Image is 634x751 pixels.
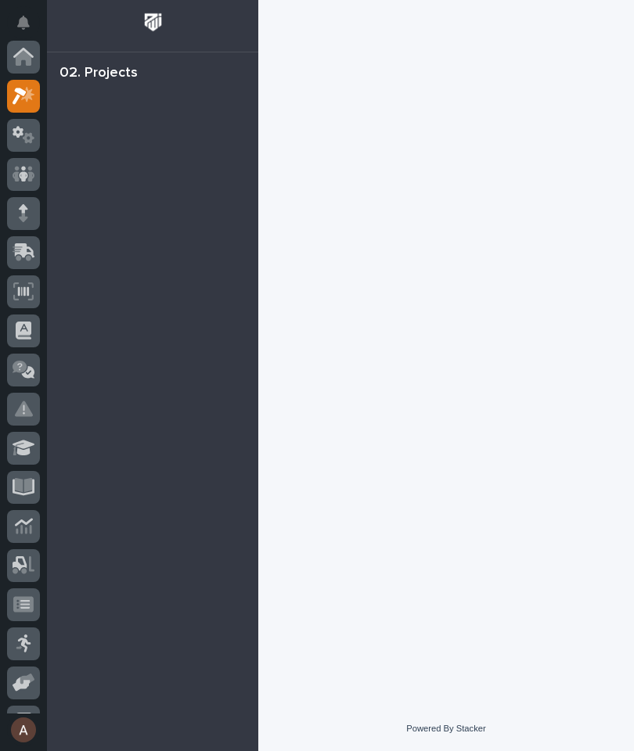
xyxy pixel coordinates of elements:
[406,724,485,733] a: Powered By Stacker
[20,16,40,41] div: Notifications
[7,713,40,746] button: users-avatar
[59,65,138,82] div: 02. Projects
[7,6,40,39] button: Notifications
[139,8,168,37] img: Workspace Logo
